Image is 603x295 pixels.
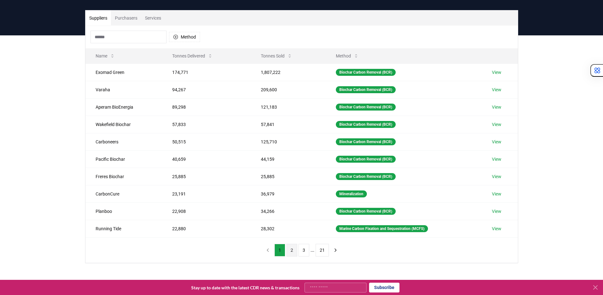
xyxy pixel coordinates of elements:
a: View [492,69,501,75]
td: 25,885 [162,168,250,185]
button: Method [331,50,364,62]
button: 3 [298,244,309,256]
div: Biochar Carbon Removal (BCR) [336,173,396,180]
td: 1,807,222 [251,63,326,81]
td: 40,659 [162,150,250,168]
a: View [492,191,501,197]
div: Biochar Carbon Removal (BCR) [336,208,396,215]
div: Biochar Carbon Removal (BCR) [336,69,396,76]
td: 34,266 [251,202,326,220]
button: Suppliers [85,10,111,26]
a: View [492,226,501,232]
div: Mineralization [336,190,367,197]
div: Biochar Carbon Removal (BCR) [336,121,396,128]
td: 36,979 [251,185,326,202]
a: View [492,104,501,110]
td: Planboo [85,202,162,220]
td: 174,771 [162,63,250,81]
a: View [492,208,501,214]
button: Tonnes Sold [256,50,297,62]
div: Biochar Carbon Removal (BCR) [336,86,396,93]
td: CarbonCure [85,185,162,202]
td: Running Tide [85,220,162,237]
td: 22,908 [162,202,250,220]
button: Method [169,32,200,42]
div: Biochar Carbon Removal (BCR) [336,104,396,111]
td: 25,885 [251,168,326,185]
div: Marine Carbon Fixation and Sequestration (MCFS) [336,225,428,232]
div: Biochar Carbon Removal (BCR) [336,156,396,163]
td: 94,267 [162,81,250,98]
button: Tonnes Delivered [167,50,218,62]
button: 2 [286,244,297,256]
button: 1 [274,244,285,256]
td: 50,515 [162,133,250,150]
div: Biochar Carbon Removal (BCR) [336,138,396,145]
button: Name [91,50,120,62]
li: ... [311,246,314,254]
button: Purchasers [111,10,141,26]
td: 121,183 [251,98,326,116]
td: Wakefield Biochar [85,116,162,133]
a: View [492,156,501,162]
td: 23,191 [162,185,250,202]
td: Freres Biochar [85,168,162,185]
a: View [492,87,501,93]
td: Aperam BioEnergia [85,98,162,116]
td: Pacific Biochar [85,150,162,168]
a: View [492,121,501,128]
td: 57,833 [162,116,250,133]
button: 21 [316,244,329,256]
td: 57,841 [251,116,326,133]
button: next page [330,244,341,256]
td: Carboneers [85,133,162,150]
td: 209,600 [251,81,326,98]
td: 125,710 [251,133,326,150]
a: View [492,139,501,145]
a: View [492,173,501,180]
td: 89,298 [162,98,250,116]
button: Services [141,10,165,26]
td: 22,880 [162,220,250,237]
td: 28,302 [251,220,326,237]
td: Exomad Green [85,63,162,81]
td: Varaha [85,81,162,98]
td: 44,159 [251,150,326,168]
